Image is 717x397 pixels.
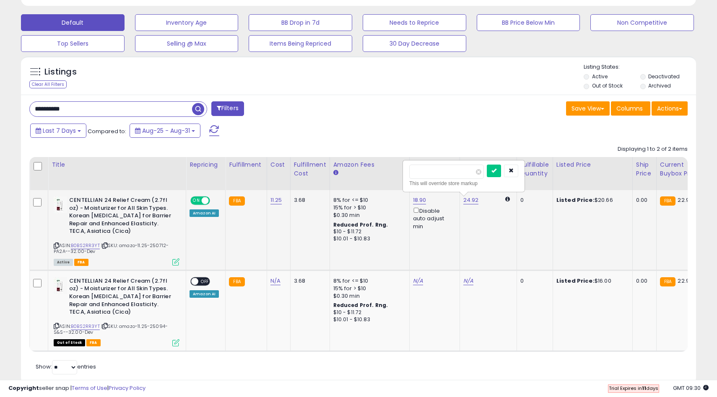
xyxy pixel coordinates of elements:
[190,160,222,169] div: Repricing
[135,35,239,52] button: Selling @ Max
[229,196,244,206] small: FBA
[270,160,287,169] div: Cost
[333,211,403,219] div: $0.30 min
[673,384,709,392] span: 2025-09-9 09:30 GMT
[636,160,653,178] div: Ship Price
[88,127,126,135] span: Compared to:
[642,385,646,392] b: 11
[590,14,694,31] button: Non Competitive
[109,384,145,392] a: Privacy Policy
[270,196,282,204] a: 11.25
[636,277,650,285] div: 0.00
[54,196,179,265] div: ASIN:
[520,196,546,204] div: 0
[648,73,680,80] label: Deactivated
[209,197,222,204] span: OFF
[294,160,326,178] div: Fulfillment Cost
[54,259,73,266] span: All listings currently available for purchase on Amazon
[74,259,88,266] span: FBA
[618,145,688,153] div: Displaying 1 to 2 of 2 items
[54,323,168,335] span: | SKU: amazo-11.25-25094-S&S--32.00-Dev
[71,323,100,330] a: B0BS2RR3YT
[86,339,101,346] span: FBA
[413,196,426,204] a: 18.90
[678,196,693,204] span: 22.96
[556,277,626,285] div: $16.00
[648,82,671,89] label: Archived
[584,63,696,71] p: Listing States:
[678,277,693,285] span: 22.96
[54,277,179,345] div: ASIN:
[54,277,67,294] img: 31x0z6zhJFL._SL40_.jpg
[54,242,169,255] span: | SKU: amazo-11.25-250712-PA2A--32.00-Dev
[556,196,595,204] b: Listed Price:
[142,126,190,135] span: Aug-25 - Aug-31
[249,14,352,31] button: BB Drop in 7d
[333,316,403,323] div: $10.01 - $10.83
[294,277,323,285] div: 3.68
[333,221,388,228] b: Reduced Prof. Rng.
[249,35,352,52] button: Items Being Repriced
[333,285,403,292] div: 15% for > $10
[198,278,212,285] span: OFF
[556,196,626,204] div: $20.66
[135,14,239,31] button: Inventory Age
[520,277,546,285] div: 0
[54,196,67,213] img: 31x0z6zhJFL._SL40_.jpg
[69,277,171,318] b: CENTELLIAN 24 Relief Cream (2.7fl oz) - Moisturizer for All Skin Types. Korean [MEDICAL_DATA] for...
[211,101,244,116] button: Filters
[333,292,403,300] div: $0.30 min
[8,384,145,392] div: seller snap | |
[29,80,67,88] div: Clear All Filters
[333,204,403,211] div: 15% for > $10
[191,197,202,204] span: ON
[363,14,466,31] button: Needs to Reprice
[21,14,125,31] button: Default
[556,277,595,285] b: Listed Price:
[72,384,107,392] a: Terms of Use
[333,309,403,316] div: $10 - $11.72
[592,82,623,89] label: Out of Stock
[52,160,182,169] div: Title
[409,179,518,188] div: This will override store markup
[54,339,85,346] span: All listings that are currently out of stock and unavailable for purchase on Amazon
[333,160,406,169] div: Amazon Fees
[363,35,466,52] button: 30 Day Decrease
[21,35,125,52] button: Top Sellers
[616,104,643,113] span: Columns
[30,124,86,138] button: Last 7 Days
[611,101,650,116] button: Columns
[609,385,658,392] span: Trial Expires in days
[520,160,549,178] div: Fulfillable Quantity
[660,160,703,178] div: Current Buybox Price
[8,384,39,392] strong: Copyright
[333,228,403,235] div: $10 - $11.72
[229,277,244,286] small: FBA
[190,209,219,217] div: Amazon AI
[566,101,610,116] button: Save View
[636,196,650,204] div: 0.00
[463,277,473,285] a: N/A
[43,126,76,135] span: Last 7 Days
[413,277,423,285] a: N/A
[477,14,580,31] button: BB Price Below Min
[44,66,77,78] h5: Listings
[36,363,96,371] span: Show: entries
[69,196,171,237] b: CENTELLIAN 24 Relief Cream (2.7fl oz) - Moisturizer for All Skin Types. Korean [MEDICAL_DATA] for...
[333,169,338,177] small: Amazon Fees.
[463,196,479,204] a: 24.92
[333,235,403,242] div: $10.01 - $10.83
[270,277,281,285] a: N/A
[294,196,323,204] div: 3.68
[333,277,403,285] div: 8% for <= $10
[660,196,675,206] small: FBA
[333,196,403,204] div: 8% for <= $10
[229,160,263,169] div: Fulfillment
[556,160,629,169] div: Listed Price
[592,73,608,80] label: Active
[660,277,675,286] small: FBA
[190,290,219,298] div: Amazon AI
[652,101,688,116] button: Actions
[71,242,100,249] a: B0BS2RR3YT
[130,124,200,138] button: Aug-25 - Aug-31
